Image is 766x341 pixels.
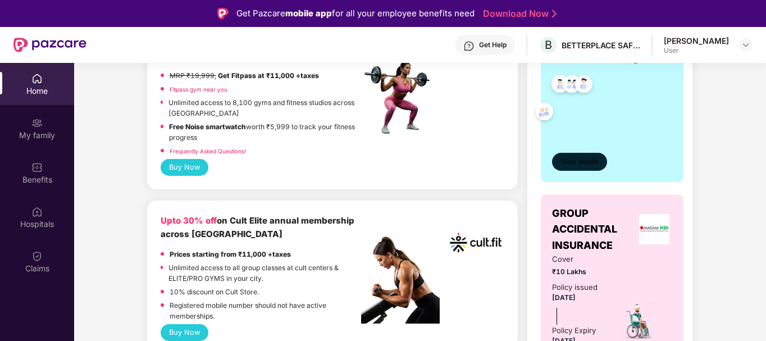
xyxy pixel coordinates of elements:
strong: mobile app [285,8,332,19]
div: Get Help [479,40,507,49]
img: svg+xml;base64,PHN2ZyB4bWxucz0iaHR0cDovL3d3dy53My5vcmcvMjAwMC9zdmciIHdpZHRoPSI0OC45NDMiIGhlaWdodD... [546,72,574,99]
img: svg+xml;base64,PHN2ZyBpZD0iRHJvcGRvd24tMzJ4MzIiIHhtbG5zPSJodHRwOi8vd3d3LnczLm9yZy8yMDAwL3N2ZyIgd2... [741,40,750,49]
button: Buy Now [161,324,208,341]
button: Buy Now [161,159,208,176]
img: cult.png [447,214,504,271]
del: MRP ₹19,999, [170,71,216,80]
p: Registered mobile number should not have active memberships. [170,300,361,321]
div: [PERSON_NAME] [664,35,729,46]
div: Policy issued [552,281,598,293]
span: [DATE] [552,293,576,302]
span: Cover [552,253,605,265]
img: svg+xml;base64,PHN2ZyB4bWxucz0iaHR0cDovL3d3dy53My5vcmcvMjAwMC9zdmciIHdpZHRoPSI0OC45NDMiIGhlaWdodD... [531,99,558,127]
img: svg+xml;base64,PHN2ZyBpZD0iSG9zcGl0YWxzIiB4bWxucz0iaHR0cDovL3d3dy53My5vcmcvMjAwMC9zdmciIHdpZHRoPS... [31,206,43,217]
img: svg+xml;base64,PHN2ZyBpZD0iQmVuZWZpdHMiIHhtbG5zPSJodHRwOi8vd3d3LnczLm9yZy8yMDAwL3N2ZyIgd2lkdGg9Ij... [31,162,43,173]
img: svg+xml;base64,PHN2ZyBpZD0iSG9tZSIgeG1sbnM9Imh0dHA6Ly93d3cudzMub3JnLzIwMDAvc3ZnIiB3aWR0aD0iMjAiIG... [31,73,43,84]
p: Unlimited access to 8,100 gyms and fitness studios across [GEOGRAPHIC_DATA] [168,97,361,119]
span: GROUP ACCIDENTAL INSURANCE [552,206,636,253]
img: insurerLogo [639,214,669,244]
img: icon [619,302,658,341]
img: svg+xml;base64,PHN2ZyB3aWR0aD0iMjAiIGhlaWdodD0iMjAiIHZpZXdCb3g9IjAgMCAyMCAyMCIgZmlsbD0ibm9uZSIgeG... [31,117,43,129]
img: Stroke [552,8,557,20]
p: worth ₹5,999 to track your fitness progress [169,121,361,143]
div: User [664,46,729,55]
button: View details [552,153,607,171]
a: Fitpass gym near you [170,86,227,93]
img: New Pazcare Logo [13,38,86,52]
div: Policy Expiry [552,325,596,337]
strong: Free Noise smartwatch [169,122,246,131]
span: View details [560,157,599,167]
div: BETTERPLACE SAFETY SOLUTIONS PRIVATE LIMITED [562,40,640,51]
a: Frequently Asked Questions! [170,148,246,154]
p: 10% discount on Cult Store. [170,287,259,297]
img: Logo [217,8,229,19]
b: Upto 30% off [161,215,217,226]
span: B [545,38,552,52]
strong: Get Fitpass at ₹11,000 +taxes [218,71,319,80]
img: svg+xml;base64,PHN2ZyB4bWxucz0iaHR0cDovL3d3dy53My5vcmcvMjAwMC9zdmciIHdpZHRoPSI0OC45NDMiIGhlaWdodD... [570,72,598,99]
img: svg+xml;base64,PHN2ZyB4bWxucz0iaHR0cDovL3d3dy53My5vcmcvMjAwMC9zdmciIHdpZHRoPSI0OC45MTUiIGhlaWdodD... [558,72,586,99]
img: fpp.png [361,58,440,137]
p: Unlimited access to all group classes at cult centers & ELITE/PRO GYMS in your city. [168,262,361,284]
strong: Prices starting from ₹11,000 +taxes [170,250,291,258]
span: ₹10 Lakhs [552,266,605,277]
img: svg+xml;base64,PHN2ZyBpZD0iSGVscC0zMngzMiIgeG1sbnM9Imh0dHA6Ly93d3cudzMub3JnLzIwMDAvc3ZnIiB3aWR0aD... [463,40,475,52]
b: on Cult Elite annual membership across [GEOGRAPHIC_DATA] [161,215,354,239]
div: Get Pazcare for all your employee benefits need [236,7,475,20]
img: pc2.png [361,237,440,324]
img: svg+xml;base64,PHN2ZyBpZD0iQ2xhaW0iIHhtbG5zPSJodHRwOi8vd3d3LnczLm9yZy8yMDAwL3N2ZyIgd2lkdGg9IjIwIi... [31,251,43,262]
a: Download Now [483,8,553,20]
